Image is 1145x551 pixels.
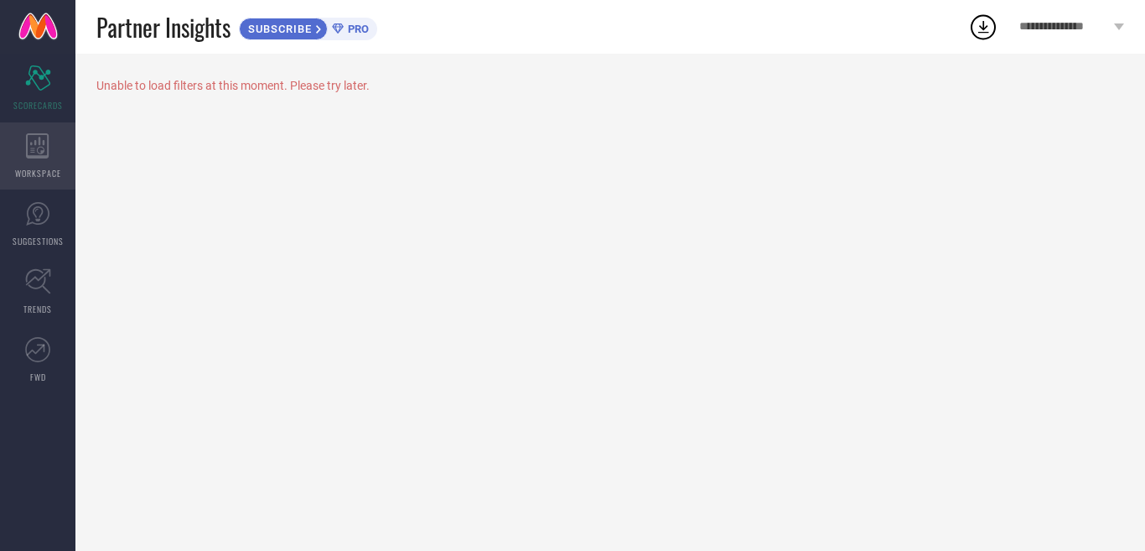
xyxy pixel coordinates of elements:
[13,99,63,112] span: SCORECARDS
[23,303,52,315] span: TRENDS
[30,371,46,383] span: FWD
[15,167,61,179] span: WORKSPACE
[968,12,998,42] div: Open download list
[239,13,377,40] a: SUBSCRIBEPRO
[344,23,369,35] span: PRO
[96,10,231,44] span: Partner Insights
[13,235,64,247] span: SUGGESTIONS
[96,79,1124,92] div: Unable to load filters at this moment. Please try later.
[240,23,316,35] span: SUBSCRIBE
